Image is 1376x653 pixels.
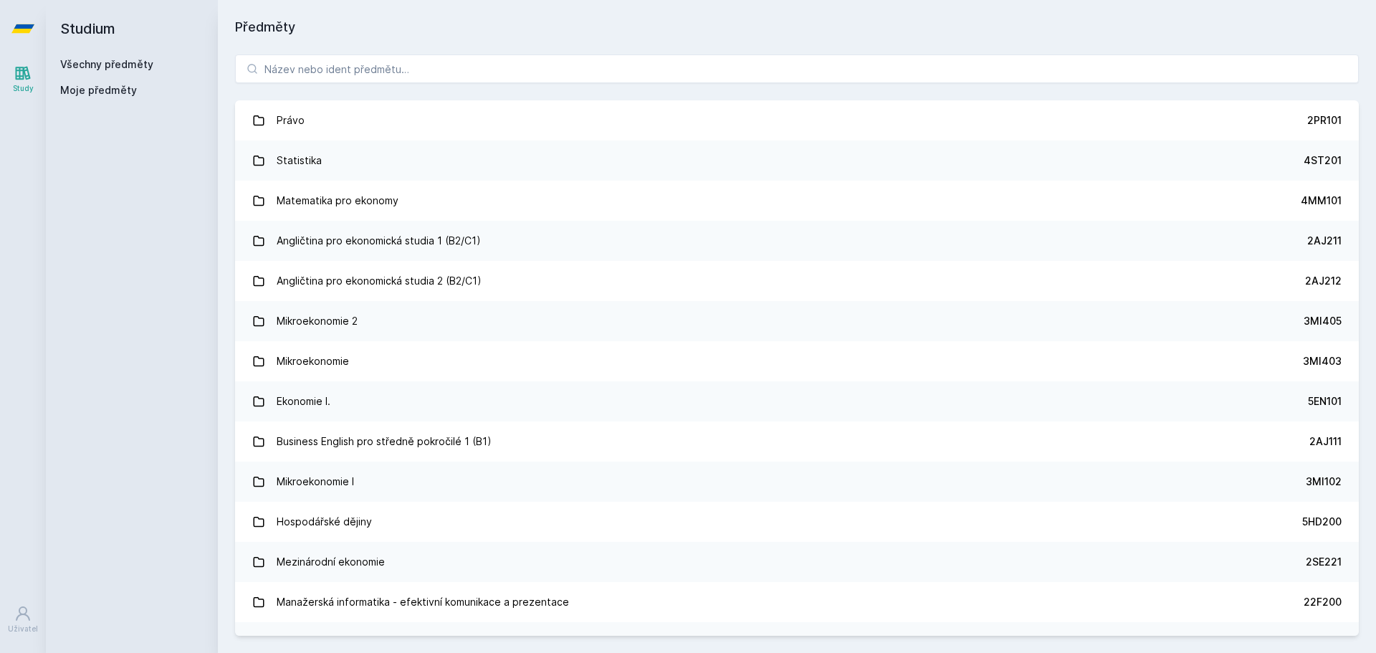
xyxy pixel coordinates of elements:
[1301,194,1342,208] div: 4MM101
[8,624,38,634] div: Uživatel
[60,58,153,70] a: Všechny předměty
[235,140,1359,181] a: Statistika 4ST201
[277,548,385,576] div: Mezinárodní ekonomie
[235,301,1359,341] a: Mikroekonomie 2 3MI405
[1307,635,1342,649] div: 1FU201
[277,588,569,616] div: Manažerská informatika - efektivní komunikace a prezentace
[235,502,1359,542] a: Hospodářské dějiny 5HD200
[277,106,305,135] div: Právo
[1305,274,1342,288] div: 2AJ212
[3,598,43,642] a: Uživatel
[1307,113,1342,128] div: 2PR101
[235,221,1359,261] a: Angličtina pro ekonomická studia 1 (B2/C1) 2AJ211
[235,381,1359,421] a: Ekonomie I. 5EN101
[277,467,354,496] div: Mikroekonomie I
[277,186,398,215] div: Matematika pro ekonomy
[1307,234,1342,248] div: 2AJ211
[277,387,330,416] div: Ekonomie I.
[235,54,1359,83] input: Název nebo ident předmětu…
[1309,434,1342,449] div: 2AJ111
[235,261,1359,301] a: Angličtina pro ekonomická studia 2 (B2/C1) 2AJ212
[1303,354,1342,368] div: 3MI403
[3,57,43,101] a: Study
[235,341,1359,381] a: Mikroekonomie 3MI403
[235,181,1359,221] a: Matematika pro ekonomy 4MM101
[1304,153,1342,168] div: 4ST201
[1304,595,1342,609] div: 22F200
[1304,314,1342,328] div: 3MI405
[277,227,481,255] div: Angličtina pro ekonomická studia 1 (B2/C1)
[235,582,1359,622] a: Manažerská informatika - efektivní komunikace a prezentace 22F200
[277,507,372,536] div: Hospodářské dějiny
[1306,555,1342,569] div: 2SE221
[277,307,358,335] div: Mikroekonomie 2
[235,17,1359,37] h1: Předměty
[277,146,322,175] div: Statistika
[60,83,137,97] span: Moje předměty
[277,347,349,376] div: Mikroekonomie
[1306,475,1342,489] div: 3MI102
[235,462,1359,502] a: Mikroekonomie I 3MI102
[1308,394,1342,409] div: 5EN101
[235,542,1359,582] a: Mezinárodní ekonomie 2SE221
[277,267,482,295] div: Angličtina pro ekonomická studia 2 (B2/C1)
[1302,515,1342,529] div: 5HD200
[277,427,492,456] div: Business English pro středně pokročilé 1 (B1)
[235,100,1359,140] a: Právo 2PR101
[13,83,34,94] div: Study
[235,421,1359,462] a: Business English pro středně pokročilé 1 (B1) 2AJ111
